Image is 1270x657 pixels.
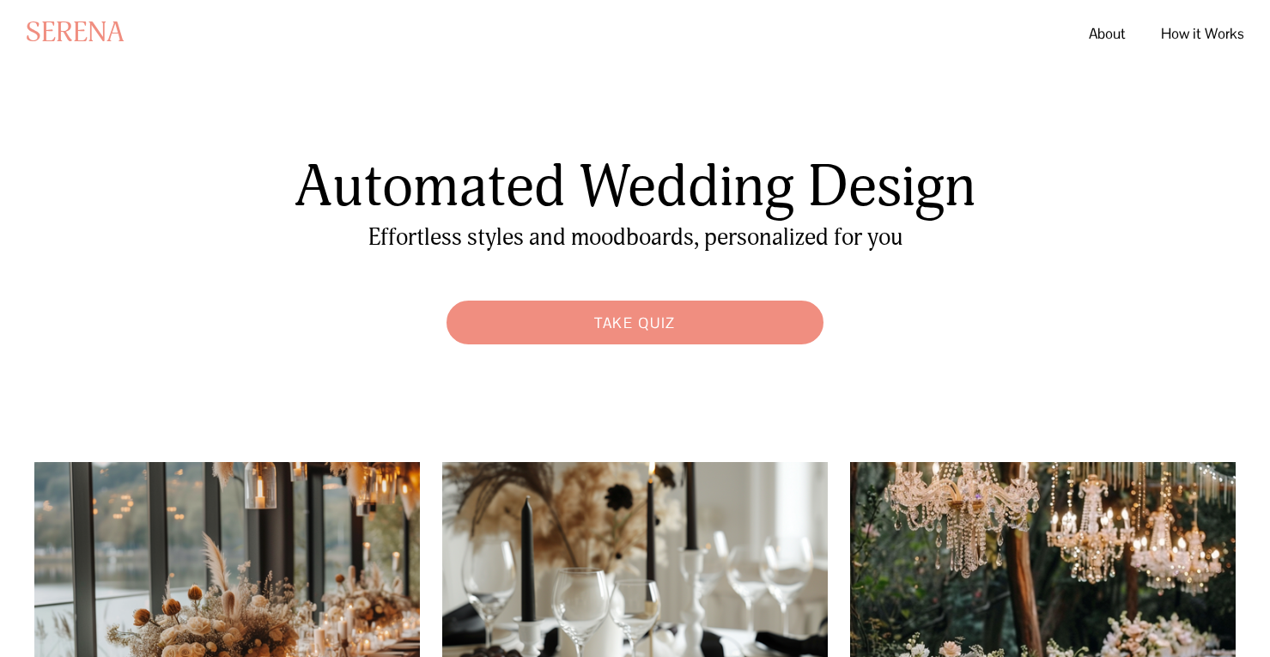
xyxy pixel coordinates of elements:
[1089,18,1126,49] a: About
[1161,18,1244,49] a: How it Works
[295,151,976,222] span: Automated Wedding Design
[438,292,832,353] a: Take Quiz
[368,223,902,252] span: Effortless styles and moodboards, personalized for you
[26,15,125,50] a: SERENA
